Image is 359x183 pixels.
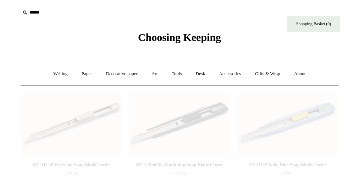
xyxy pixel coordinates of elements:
[138,37,221,42] a: Choosing Keeping
[129,93,230,157] img: NT A-300GR Aluminium Snap Blade Cutter
[287,16,340,32] a: Shopping Basket (0)
[249,64,287,83] a: Gifts & Wrap
[129,93,230,157] a: NT A-300GR Aluminium Snap Blade Cutter NT A-300GR Aluminium Snap Blade Cutter
[47,64,74,83] a: Writing
[75,64,99,83] a: Paper
[239,161,336,169] div: NT AR2P Baby Blue Snap Blade Cutter
[288,64,312,83] a: About
[100,64,144,83] a: Decorative paper
[173,171,186,176] span: £12.00
[138,31,221,43] span: Choosing Keeping
[165,64,188,83] a: Tools
[189,64,212,83] a: Desk
[237,93,338,157] img: NT AR2P Baby Blue Snap Blade Cutter
[21,93,122,157] a: NT AD-2P Precision Snap Blade Cutter NT AD-2P Precision Snap Blade Cutter
[282,171,292,176] span: £7.50
[131,161,228,169] div: NT A-300GR Aluminium Snap Blade Cutter
[237,93,338,157] a: NT AR2P Baby Blue Snap Blade Cutter NT AR2P Baby Blue Snap Blade Cutter
[145,64,164,83] a: Art
[65,171,78,176] span: £12.00
[21,93,122,157] img: NT AD-2P Precision Snap Blade Cutter
[213,64,248,83] a: Accessories
[23,161,120,169] div: NT AD-2P Precision Snap Blade Cutter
